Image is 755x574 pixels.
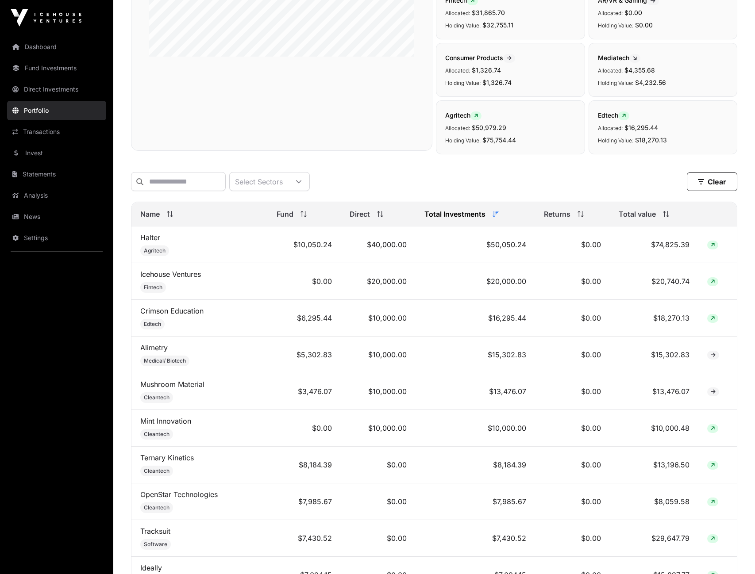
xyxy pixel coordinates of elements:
[7,58,106,78] a: Fund Investments
[7,186,106,205] a: Analysis
[535,410,610,447] td: $0.00
[268,373,341,410] td: $3,476.07
[341,226,416,263] td: $40,000.00
[140,233,160,242] a: Halter
[610,520,698,557] td: $29,647.79
[610,447,698,483] td: $13,196.50
[140,380,204,389] a: Mushroom Material
[140,490,218,499] a: OpenStar Technologies
[416,300,535,337] td: $16,295.44
[544,209,570,219] span: Returns
[140,209,160,219] span: Name
[341,337,416,373] td: $10,000.00
[416,447,535,483] td: $8,184.39
[482,136,516,144] span: $75,754.44
[472,9,505,16] span: $31,865.70
[598,125,623,131] span: Allocated:
[610,410,698,447] td: $10,000.48
[535,373,610,410] td: $0.00
[416,410,535,447] td: $10,000.00
[445,10,470,16] span: Allocated:
[635,79,666,86] span: $4,232.56
[472,66,501,74] span: $1,326.74
[624,66,655,74] span: $4,355.68
[268,410,341,447] td: $0.00
[598,10,623,16] span: Allocated:
[144,321,161,328] span: Edtech
[268,520,341,557] td: $7,430.52
[7,101,106,120] a: Portfolio
[624,124,658,131] span: $16,295.44
[535,483,610,520] td: $0.00
[144,431,169,438] span: Cleantech
[598,80,633,86] span: Holding Value:
[535,337,610,373] td: $0.00
[416,373,535,410] td: $13,476.07
[277,209,293,219] span: Fund
[140,453,194,462] a: Ternary Kinetics
[535,263,610,300] td: $0.00
[140,563,162,572] a: Ideally
[711,532,755,574] iframe: Chat Widget
[350,209,370,219] span: Direct
[482,79,512,86] span: $1,326.74
[7,228,106,248] a: Settings
[268,337,341,373] td: $5,302.83
[268,263,341,300] td: $0.00
[610,263,698,300] td: $20,740.74
[7,165,106,184] a: Statements
[11,9,81,27] img: Icehouse Ventures Logo
[144,394,169,401] span: Cleantech
[535,520,610,557] td: $0.00
[610,337,698,373] td: $15,302.83
[341,447,416,483] td: $0.00
[140,270,201,279] a: Icehouse Ventures
[598,54,640,61] span: Mediatech
[140,417,191,425] a: Mint Innovation
[7,80,106,99] a: Direct Investments
[598,67,623,74] span: Allocated:
[624,9,642,16] span: $0.00
[341,520,416,557] td: $0.00
[445,111,482,119] span: Agritech
[7,37,106,57] a: Dashboard
[144,247,166,254] span: Agritech
[598,111,629,119] span: Edtech
[635,21,653,29] span: $0.00
[610,373,698,410] td: $13,476.07
[472,124,506,131] span: $50,979.29
[7,207,106,226] a: News
[610,300,698,337] td: $18,270.13
[445,125,470,131] span: Allocated:
[610,483,698,520] td: $8,059.58
[341,373,416,410] td: $10,000.00
[268,483,341,520] td: $7,985.67
[144,467,169,475] span: Cleantech
[610,226,698,263] td: $74,825.39
[598,22,633,29] span: Holding Value:
[445,80,481,86] span: Holding Value:
[687,172,737,191] button: Clear
[7,122,106,142] a: Transactions
[341,263,416,300] td: $20,000.00
[140,527,170,536] a: Tracksuit
[144,541,167,548] span: Software
[140,306,204,315] a: Crimson Education
[535,300,610,337] td: $0.00
[445,67,470,74] span: Allocated:
[416,263,535,300] td: $20,000.00
[268,226,341,263] td: $10,050.24
[619,209,656,219] span: Total value
[140,343,168,352] a: Alimetry
[535,226,610,263] td: $0.00
[268,447,341,483] td: $8,184.39
[7,143,106,163] a: Invest
[445,54,515,61] span: Consumer Products
[144,357,186,364] span: Medical/ Biotech
[341,410,416,447] td: $10,000.00
[341,483,416,520] td: $0.00
[144,504,169,511] span: Cleantech
[268,300,341,337] td: $6,295.44
[482,21,513,29] span: $32,755.11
